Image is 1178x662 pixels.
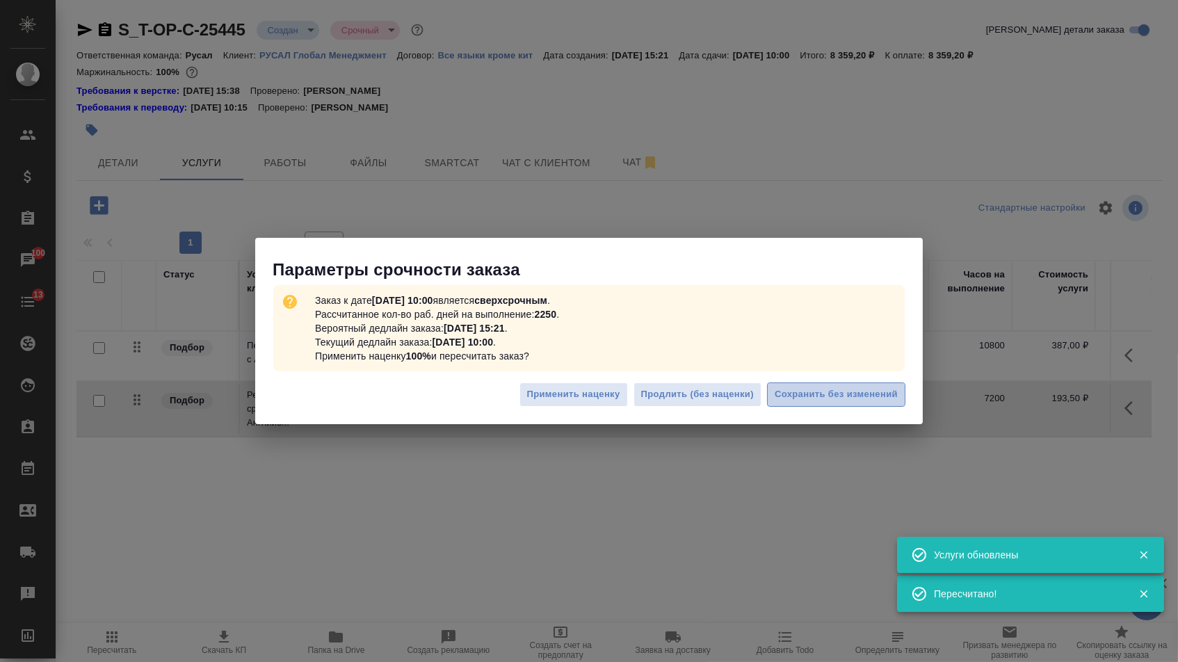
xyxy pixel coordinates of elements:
button: Закрыть [1129,588,1158,600]
b: [DATE] 15:21 [444,323,505,334]
b: сверхсрочным [474,295,547,306]
b: [DATE] 10:00 [372,295,433,306]
b: 2250 [535,309,557,320]
button: Продлить (без наценки) [634,382,761,407]
p: Заказ к дате является . Рассчитанное кол-во раб. дней на выполнение: . Вероятный дедлайн заказа: ... [309,288,565,369]
button: Сохранить без изменений [767,382,905,407]
button: Закрыть [1129,549,1158,561]
p: Параметры срочности заказа [273,259,923,281]
span: Применить наценку [527,387,620,403]
div: Услуги обновлены [934,548,1118,562]
span: Сохранить без изменений [775,387,898,403]
span: Продлить (без наценки) [641,387,754,403]
b: [DATE] 10:00 [432,337,493,348]
div: Пересчитано! [934,587,1118,601]
b: 100% [406,350,431,362]
button: Применить наценку [519,382,628,407]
